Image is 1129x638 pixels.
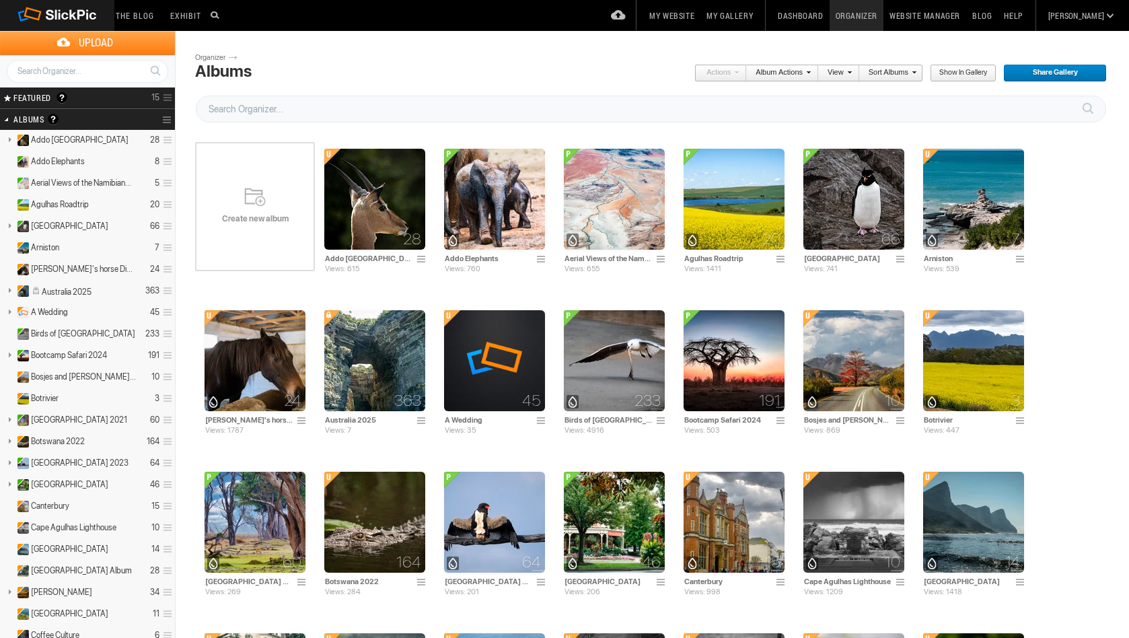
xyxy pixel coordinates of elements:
[205,588,241,596] span: Views: 269
[684,264,721,273] span: Views: 1411
[325,588,361,596] span: Views: 284
[1,242,14,252] a: Expand
[759,395,780,406] span: 191
[923,472,1024,573] img: Cape_Point_National_Park_DSC0028-.webp
[31,221,108,232] span: Antarctica
[1,371,14,382] a: Expand
[684,575,772,588] input: Canterbury
[11,371,30,383] ins: Unlisted Album
[1,544,14,554] a: Expand
[444,472,545,573] img: NZ9_8912Bateleur.webp
[746,65,811,82] a: Album Actions
[1011,395,1020,406] span: 3
[564,149,665,250] img: Desert_from_the_Air_DSC1044-.webp
[684,414,772,426] input: Bootcamp Safari 2024
[11,328,30,340] ins: Public Album
[1,328,14,339] a: Expand
[11,156,30,168] ins: Public Album
[31,522,116,533] span: Cape Agulhas Lighthouse
[394,395,421,406] span: 363
[16,31,175,55] span: Upload
[684,472,785,573] img: Canterbury_Scenes_DSC6553-.webp
[564,426,604,435] span: Views: 4916
[11,522,30,534] ins: Unlisted Album
[804,264,838,273] span: Views: 741
[11,458,30,469] ins: Public Album
[445,426,476,435] span: Views: 35
[325,264,359,273] span: Views: 615
[881,234,900,244] span: 66
[1005,557,1020,567] span: 14
[205,575,293,588] input: Botswana 2021
[445,588,479,596] span: Views: 201
[564,472,665,573] img: DSC6250-EditNiagara-on-the-Lake_Niagara-on-the-Lake.webp
[324,310,425,411] img: Boat_trip_from_P_Arthur_Z636341-Enhanced-NR.webp
[444,414,533,426] input: A Wedding
[885,557,900,567] span: 10
[634,395,661,406] span: 233
[684,426,720,435] span: Views: 503
[324,252,413,264] input: Addo Elephant National Park
[31,156,85,167] span: Addo Elephants
[31,458,129,468] span: Botswana 2023
[444,310,545,411] img: album_sample.png
[522,395,541,406] span: 45
[11,587,30,598] ins: Unlisted Album
[818,65,852,82] a: View
[1,393,14,403] a: Expand
[31,393,59,404] span: Botrivier
[564,310,665,411] img: Seagulls_of_Hout_Bay_DSC1546-.webp
[11,565,30,577] ins: Unlisted Album
[11,199,30,211] ins: Public Album
[31,479,108,490] span: Canada
[532,234,541,244] span: 8
[924,264,959,273] span: Views: 539
[1,522,14,532] a: Expand
[31,264,136,275] span: Ash's horse Dice and others
[642,557,661,567] span: 46
[923,252,1012,264] input: Arniston
[205,426,244,435] span: Views: 1787
[31,178,131,188] span: Aerial Views of the Namibian...
[396,557,421,567] span: 164
[324,414,413,426] input: Australia 2025
[923,149,1024,250] img: DSC1131.webp
[11,350,30,361] ins: Public Album
[31,135,129,145] span: Addo Elephant National Park
[11,544,30,555] ins: Unlisted Album
[284,395,301,406] span: 24
[31,328,135,339] span: Birds of Southern Africa
[143,59,168,82] a: Search
[11,242,30,254] ins: Unlisted Album
[859,65,916,82] a: Sort Albums
[1011,234,1020,244] span: 7
[11,307,30,318] ins: Unlisted Album
[209,7,225,23] input: Search photos on SlickPic...
[684,149,785,250] img: Road_trip_farms_and_fields_DSC0990-.webp
[694,65,739,82] a: Actions
[923,575,1012,588] input: Cape Point National Park
[11,436,30,448] ins: Unlisted Album
[283,557,301,567] span: 60
[444,575,533,588] input: Botswana 2023
[324,575,413,588] input: Botswana 2022
[444,149,545,250] img: Elephant_DSC1062-.webp
[324,149,425,250] img: NZ9_6498ImpalaBokmakierie.webp
[564,588,600,596] span: Views: 206
[684,252,772,264] input: Agulhas Roadtrip
[1,501,14,511] a: Expand
[195,62,252,81] div: Albums
[1,178,14,188] a: Expand
[1,264,14,274] a: Expand
[31,565,132,576] span: Cape Town City Album
[31,371,136,382] span: Bosjes and Wineland Drives
[1,199,14,209] a: Expand
[31,501,69,511] span: Canterbury
[31,199,89,210] span: Agulhas Roadtrip
[9,92,51,103] span: FEATURED
[31,242,59,253] span: Arniston
[11,264,30,275] ins: Unlisted Album
[803,252,892,264] input: Antarctica
[205,414,293,426] input: Ash's horse Dice and others
[31,350,107,361] span: Bootcamp Safari 2024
